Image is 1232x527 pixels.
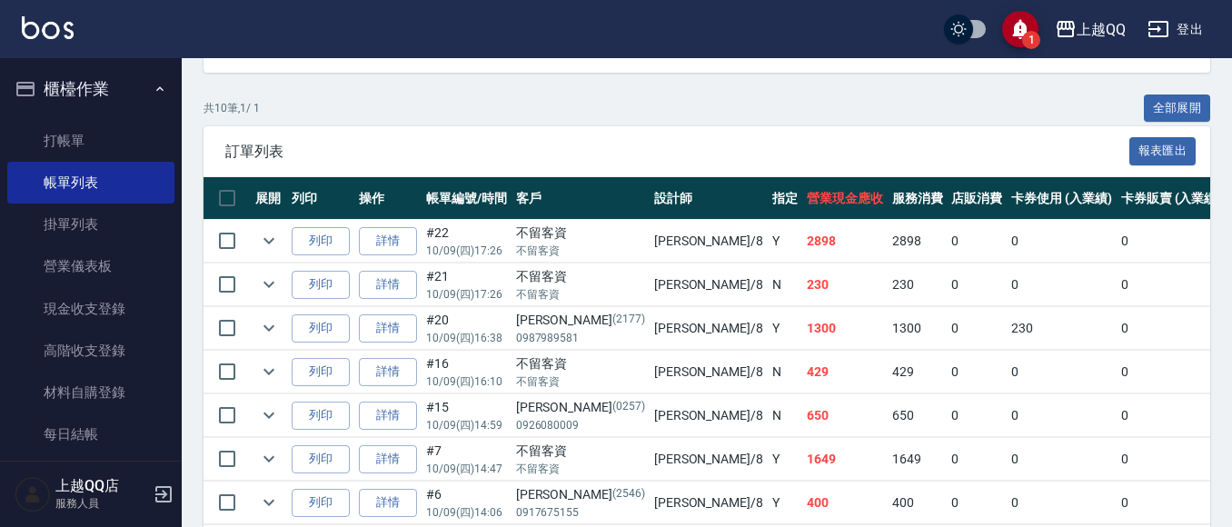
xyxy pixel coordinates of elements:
p: 服務人員 [55,495,148,512]
span: 1 [1022,31,1040,49]
button: 列印 [292,445,350,473]
td: N [768,394,802,437]
td: [PERSON_NAME] /8 [650,307,768,350]
td: 230 [888,263,948,306]
td: #7 [422,438,512,481]
th: 營業現金應收 [802,177,888,220]
td: 429 [888,351,948,393]
td: 0 [947,394,1007,437]
td: 0 [1117,438,1227,481]
p: 0987989581 [516,330,645,346]
td: [PERSON_NAME] /8 [650,482,768,524]
a: 詳情 [359,402,417,430]
div: 上越QQ [1077,18,1126,41]
td: Y [768,482,802,524]
td: 0 [1007,438,1117,481]
td: 230 [802,263,888,306]
td: 400 [888,482,948,524]
p: 10/09 (四) 17:26 [426,286,507,303]
td: 2898 [802,220,888,263]
button: 列印 [292,271,350,299]
td: 0 [1007,351,1117,393]
td: 0 [1117,394,1227,437]
button: 登出 [1140,13,1210,46]
td: 0 [1117,220,1227,263]
p: 不留客資 [516,286,645,303]
p: 10/09 (四) 16:10 [426,373,507,390]
td: 0 [1117,263,1227,306]
button: 上越QQ [1048,11,1133,48]
td: 1649 [888,438,948,481]
td: Y [768,438,802,481]
p: (0257) [612,398,645,417]
td: #15 [422,394,512,437]
a: 掛單列表 [7,204,174,245]
td: 0 [1007,394,1117,437]
a: 詳情 [359,271,417,299]
p: 不留客資 [516,461,645,477]
button: save [1002,11,1038,47]
a: 高階收支登錄 [7,330,174,372]
button: 全部展開 [1144,94,1211,123]
a: 營業儀表板 [7,245,174,287]
button: 列印 [292,358,350,386]
td: [PERSON_NAME] /8 [650,263,768,306]
img: Person [15,476,51,512]
th: 指定 [768,177,802,220]
button: 報表匯出 [1129,137,1197,165]
span: 訂單列表 [225,143,1129,161]
td: 0 [947,263,1007,306]
td: 0 [947,351,1007,393]
p: 不留客資 [516,373,645,390]
td: [PERSON_NAME] /8 [650,220,768,263]
td: 0 [947,438,1007,481]
div: [PERSON_NAME] [516,311,645,330]
td: 0 [1007,482,1117,524]
td: [PERSON_NAME] /8 [650,394,768,437]
a: 打帳單 [7,120,174,162]
a: 詳情 [359,445,417,473]
th: 帳單編號/時間 [422,177,512,220]
button: expand row [255,227,283,254]
button: expand row [255,489,283,516]
td: 0 [1117,307,1227,350]
button: 列印 [292,227,350,255]
td: 0 [947,307,1007,350]
p: (2546) [612,485,645,504]
a: 報表匯出 [1129,142,1197,159]
th: 展開 [251,177,287,220]
button: expand row [255,271,283,298]
th: 操作 [354,177,422,220]
th: 設計師 [650,177,768,220]
a: 詳情 [359,227,417,255]
th: 卡券販賣 (入業績) [1117,177,1227,220]
p: 0917675155 [516,504,645,521]
td: 1300 [802,307,888,350]
div: 不留客資 [516,442,645,461]
p: 10/09 (四) 17:26 [426,243,507,259]
a: 材料自購登錄 [7,372,174,413]
h5: 上越QQ店 [55,477,148,495]
td: 0 [1007,263,1117,306]
p: 不留客資 [516,243,645,259]
p: 10/09 (四) 14:59 [426,417,507,433]
button: expand row [255,314,283,342]
img: Logo [22,16,74,39]
th: 服務消費 [888,177,948,220]
td: [PERSON_NAME] /8 [650,351,768,393]
td: 429 [802,351,888,393]
p: 10/09 (四) 14:47 [426,461,507,477]
td: 0 [1117,482,1227,524]
td: 400 [802,482,888,524]
div: [PERSON_NAME] [516,398,645,417]
th: 卡券使用 (入業績) [1007,177,1117,220]
td: 0 [947,220,1007,263]
p: 10/09 (四) 14:06 [426,504,507,521]
td: 0 [1117,351,1227,393]
th: 店販消費 [947,177,1007,220]
td: 1649 [802,438,888,481]
td: 650 [802,394,888,437]
td: 2898 [888,220,948,263]
td: N [768,263,802,306]
a: 排班表 [7,456,174,498]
